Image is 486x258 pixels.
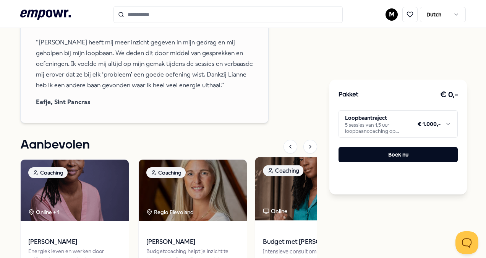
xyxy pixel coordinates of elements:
[339,147,458,162] button: Boek nu
[146,167,186,178] div: Coaching
[139,160,247,221] img: package image
[255,157,366,220] img: package image
[36,97,253,108] span: Eefje, Sint Pancras
[455,231,478,254] iframe: Help Scout Beacon - Open
[28,208,60,216] div: Online + 1
[36,37,253,91] span: “[PERSON_NAME] heeft mij meer inzicht gegeven in mijn gedrag en mij geholpen bij mijn loopbaan. W...
[20,136,90,155] h1: Aanbevolen
[21,160,129,221] img: package image
[386,8,398,21] button: M
[263,165,303,176] div: Coaching
[339,90,358,100] h3: Pakket
[146,208,195,216] div: Regio Flevoland
[263,237,358,247] span: Budget met [PERSON_NAME]: Consult
[146,237,239,247] span: [PERSON_NAME]
[440,89,458,101] h3: € 0,-
[113,6,343,23] input: Search for products, categories or subcategories
[28,237,121,247] span: [PERSON_NAME]
[28,167,68,178] div: Coaching
[263,207,287,216] div: Online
